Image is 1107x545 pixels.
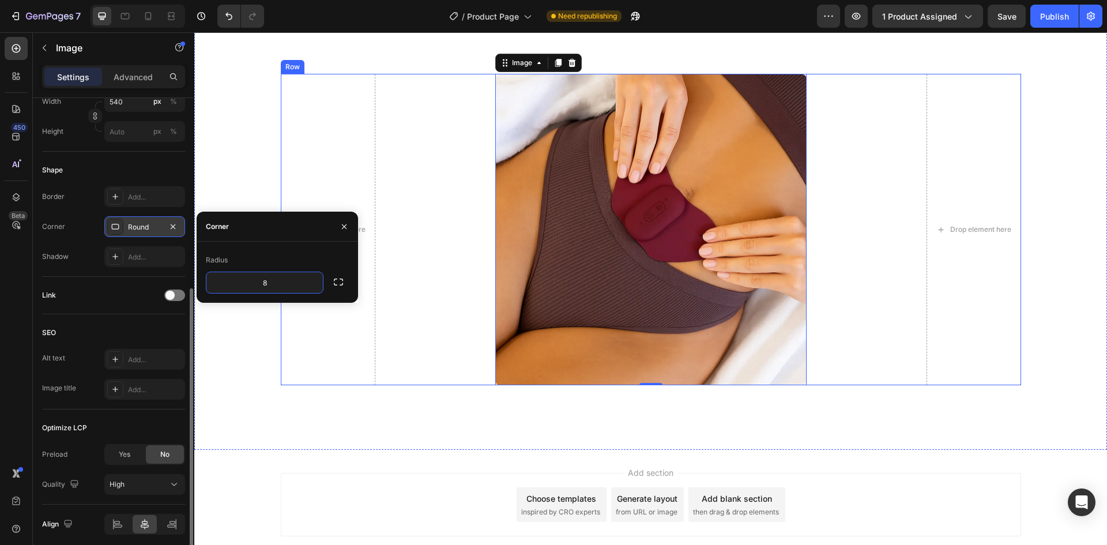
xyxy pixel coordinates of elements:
button: 7 [5,5,86,28]
div: Shadow [42,251,69,262]
span: Product Page [467,10,519,22]
span: Yes [119,449,130,460]
label: Height [42,126,63,137]
div: Add... [128,385,182,395]
button: % [150,95,164,108]
div: Border [42,191,65,202]
p: Image [56,41,154,55]
div: px [153,126,161,137]
div: Align [42,517,75,532]
button: px [167,95,180,108]
button: % [150,125,164,138]
div: Add... [128,252,182,262]
div: % [170,96,177,107]
div: Choose templates [332,460,402,472]
div: Add... [128,355,182,365]
div: Publish [1040,10,1069,22]
div: Optimize LCP [42,423,87,433]
div: Add... [128,192,182,202]
span: 1 product assigned [882,10,957,22]
div: Quality [42,477,81,493]
div: SEO [42,328,56,338]
button: Save [988,5,1026,28]
button: Publish [1030,5,1079,28]
span: No [160,449,170,460]
div: px [153,96,161,107]
div: 450 [11,123,28,132]
div: Round [128,222,161,232]
div: Undo/Redo [217,5,264,28]
span: Need republishing [558,11,617,21]
span: inspired by CRO experts [327,475,406,485]
input: px% [104,121,185,142]
div: Generate layout [423,460,483,472]
p: Settings [57,71,89,83]
input: Auto [206,272,323,293]
span: Add section [429,434,484,446]
span: High [110,480,125,488]
input: px% [104,91,185,112]
div: Preload [42,449,67,460]
label: Width [42,96,61,107]
div: Beta [9,211,28,220]
button: px [167,125,180,138]
span: Save [997,12,1016,21]
iframe: Design area [194,32,1107,545]
button: High [104,474,185,495]
span: / [462,10,465,22]
span: then drag & drop elements [499,475,585,485]
div: Image title [42,383,76,393]
div: Alt text [42,353,65,363]
div: Radius [206,255,228,265]
div: Image [315,25,340,36]
div: Row [89,29,108,40]
div: Open Intercom Messenger [1068,488,1095,516]
div: Link [42,290,56,300]
p: 7 [76,9,81,23]
p: Advanced [114,71,153,83]
div: Add blank section [507,460,578,472]
div: Corner [206,221,229,232]
div: Corner [42,221,65,232]
div: % [170,126,177,137]
img: gempages_579986872772592388-f90bf9af-4377-47ca-a539-c4b8f8714866.webp [301,42,612,354]
div: Drop element here [756,193,817,202]
span: from URL or image [421,475,483,485]
button: 1 product assigned [872,5,983,28]
div: Shape [42,165,63,175]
